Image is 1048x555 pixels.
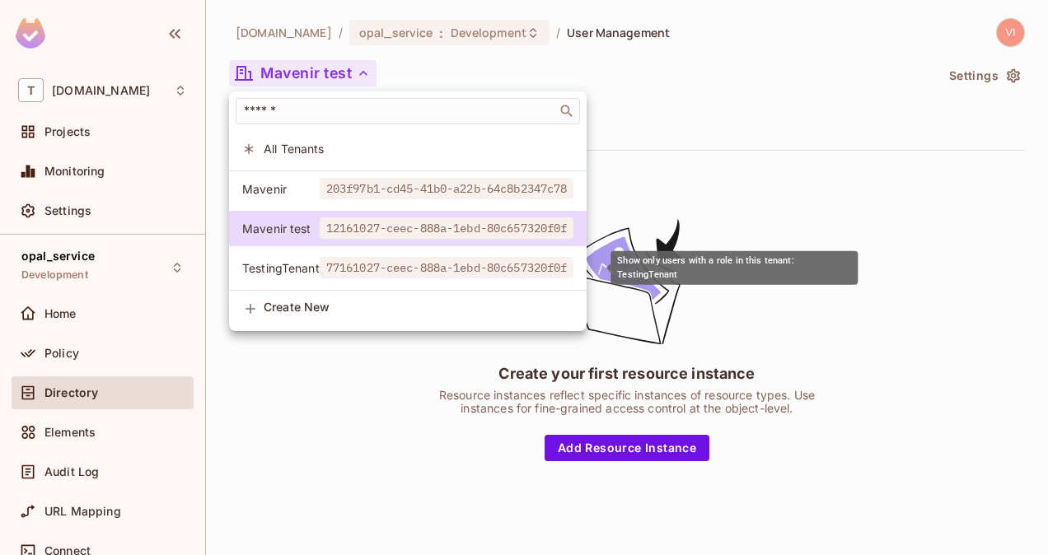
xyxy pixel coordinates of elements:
span: Mavenir [242,181,320,197]
div: Show only users with a role in this tenant: TestingTenant [611,251,858,285]
span: All Tenants [264,141,573,156]
span: 203f97b1-cd45-41b0-a22b-64c8b2347c78 [320,178,574,199]
span: Mavenir test [242,221,320,236]
div: Show only users with a role in this tenant: Mavenir [229,171,587,207]
span: 77161027-ceec-888a-1ebd-80c657320f0f [320,257,574,278]
span: 12161027-ceec-888a-1ebd-80c657320f0f [320,217,574,239]
span: Create New [264,301,573,314]
span: TestingTenant [242,260,320,276]
div: Show only users with a role in this tenant: TestingTenant [229,250,587,286]
div: Show only users with a role in this tenant: Mavenir test [229,211,587,246]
